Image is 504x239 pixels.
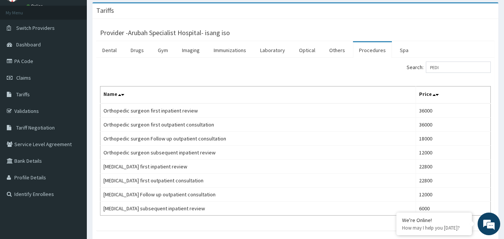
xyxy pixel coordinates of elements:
[16,25,55,31] span: Switch Providers
[100,174,416,188] td: [MEDICAL_DATA] first outpatient consultation
[96,7,114,14] h3: Tariffs
[44,71,104,148] span: We're online!
[416,202,491,216] td: 6000
[426,62,491,73] input: Search:
[254,42,291,58] a: Laboratory
[416,86,491,104] th: Price
[208,42,252,58] a: Immunizations
[100,29,230,36] h3: Provider - Arubah Specialist Hospital- isang iso
[407,62,491,73] label: Search:
[39,42,127,52] div: Chat with us now
[100,103,416,118] td: Orthopedic surgeon first inpatient review
[100,132,416,146] td: Orthopedic surgeon Follow up outpatient consultation
[100,160,416,174] td: [MEDICAL_DATA] first inpatient review
[124,4,142,22] div: Minimize live chat window
[402,217,466,224] div: We're Online!
[416,174,491,188] td: 22800
[14,38,31,57] img: d_794563401_company_1708531726252_794563401
[416,103,491,118] td: 36000
[416,132,491,146] td: 18000
[16,74,31,81] span: Claims
[100,202,416,216] td: [MEDICAL_DATA] subsequent inpatient review
[100,188,416,202] td: [MEDICAL_DATA] Follow up outpatient consultation
[100,86,416,104] th: Name
[353,42,392,58] a: Procedures
[293,42,321,58] a: Optical
[323,42,351,58] a: Others
[26,3,45,9] a: Online
[402,225,466,231] p: How may I help you today?
[16,41,41,48] span: Dashboard
[416,160,491,174] td: 22800
[416,118,491,132] td: 36000
[152,42,174,58] a: Gym
[100,146,416,160] td: Orthopedic surgeon subsequent inpatient review
[16,91,30,98] span: Tariffs
[100,118,416,132] td: Orthopedic surgeon first outpatient consultation
[96,42,123,58] a: Dental
[416,146,491,160] td: 12000
[416,188,491,202] td: 12000
[125,42,150,58] a: Drugs
[394,42,415,58] a: Spa
[4,159,144,185] textarea: Type your message and hit 'Enter'
[16,124,55,131] span: Tariff Negotiation
[176,42,206,58] a: Imaging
